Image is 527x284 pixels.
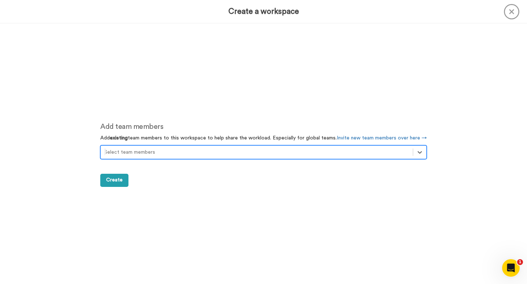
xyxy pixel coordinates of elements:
button: Create [100,174,128,187]
span: Create [106,177,123,183]
p: Add team members to this workspace to help share the workload. Especially for global teams. [100,134,427,142]
h2: Add team members [100,123,427,131]
h3: Create a workspace [228,7,299,16]
a: Invite new team members over here → [337,135,427,141]
img: 3183ab3e-59ed-45f6-af1c-10226f767056-1659068401.jpg [1,1,20,21]
span: 1 [517,259,523,265]
iframe: Intercom live chat [502,259,520,277]
img: mute-white.svg [23,23,32,32]
strong: existing [110,135,128,141]
span: Hi [PERSON_NAME], saw you signed up & wanted to say hi from sunny [GEOGRAPHIC_DATA]! I've helped ... [41,6,98,70]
